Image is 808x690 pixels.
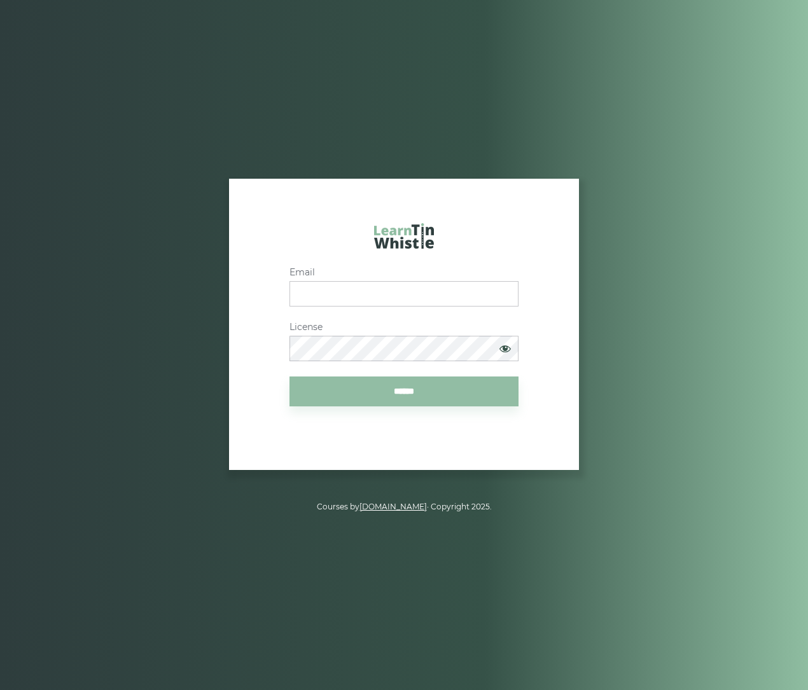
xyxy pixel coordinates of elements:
a: [DOMAIN_NAME] [359,502,427,511]
img: LearnTinWhistle.com [374,223,434,249]
a: LearnTinWhistle.com [374,223,434,255]
label: License [289,322,519,333]
p: Courses by · Copyright 2025. [45,500,763,513]
label: Email [289,267,519,278]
